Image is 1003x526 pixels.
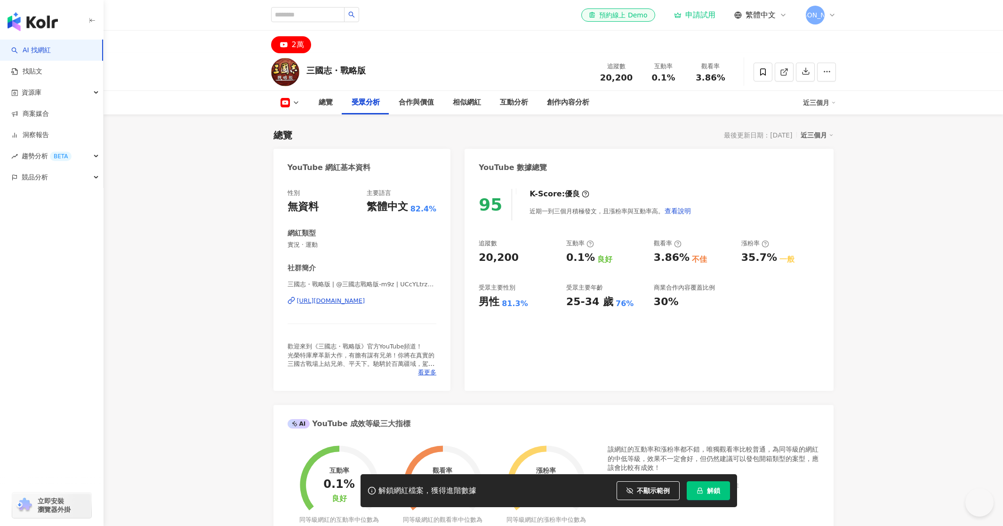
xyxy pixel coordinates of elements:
[273,129,292,142] div: 總覽
[530,202,691,220] div: 近期一到三個月積極發文，且漲粉率與互動率高。
[589,10,647,20] div: 預約線上 Demo
[779,254,794,265] div: 一般
[608,445,819,473] div: 該網紅的互動率和漲粉率都不錯，唯獨觀看率比較普通，為同等級的網紅的中低等級，效果不一定會好，但仍然建議可以發包開箱類型的案型，應該會比較有成效！
[500,97,528,108] div: 互動分析
[11,67,42,76] a: 找貼文
[697,487,703,494] span: lock
[288,280,437,289] span: 三國志・戰略版 | @三國志戰略版-m9z | UCcYLtrz0FATU2iblq0ySQFA
[367,189,391,197] div: 主要語言
[288,189,300,197] div: 性別
[410,204,437,214] span: 82.4%
[566,295,613,309] div: 25-34 歲
[566,239,594,248] div: 互動率
[600,73,633,82] span: 20,200
[288,419,310,429] div: AI
[654,295,679,309] div: 30%
[707,487,720,494] span: 解鎖
[8,12,58,31] img: logo
[565,189,580,199] div: 優良
[664,202,691,220] button: 查看說明
[306,65,366,76] div: 三國志・戰略版
[50,152,72,161] div: BETA
[288,419,411,429] div: YouTube 成效等級三大指標
[38,497,71,514] span: 立即安裝 瀏覽器外掛
[433,467,452,474] div: 觀看率
[687,481,730,500] button: 解鎖
[616,299,634,309] div: 76%
[288,241,437,249] span: 實況 · 運動
[654,251,690,265] div: 3.86%
[746,10,776,20] span: 繁體中文
[566,283,603,292] div: 受眾主要年齡
[547,97,589,108] div: 創作內容分析
[617,481,680,500] button: 不顯示範例
[329,467,349,474] div: 互動率
[479,195,502,214] div: 95
[453,97,481,108] div: 相似網紅
[637,487,670,494] span: 不顯示範例
[11,130,49,140] a: 洞察報告
[674,10,715,20] a: 申請試用
[15,498,33,513] img: chrome extension
[288,228,316,238] div: 網紅類型
[22,167,48,188] span: 競品分析
[297,297,365,305] div: [URL][DOMAIN_NAME]
[292,38,304,51] div: 2萬
[367,200,408,214] div: 繁體中文
[399,97,434,108] div: 合作與價值
[11,109,49,119] a: 商案媒合
[654,283,715,292] div: 商業合作內容覆蓋比例
[418,368,436,377] span: 看更多
[692,254,707,265] div: 不佳
[536,467,556,474] div: 漲粉率
[348,11,355,18] span: search
[566,251,595,265] div: 0.1%
[378,486,476,496] div: 解鎖網紅檔案，獲得進階數據
[654,239,682,248] div: 觀看率
[599,62,634,71] div: 追蹤數
[352,97,380,108] div: 受眾分析
[271,58,299,86] img: KOL Avatar
[803,95,836,110] div: 近三個月
[724,131,792,139] div: 最後更新日期：[DATE]
[479,283,515,292] div: 受眾主要性別
[288,200,319,214] div: 無資料
[693,62,729,71] div: 觀看率
[288,263,316,273] div: 社群簡介
[479,162,547,173] div: YouTube 數據總覽
[479,295,499,309] div: 男性
[288,343,435,384] span: 歡迎來到《三國志・戰略版》官方YouTube頻道！ 光榮特庫摩革新大作，有膽有謀有兄弟！你將在真實的三國古戰場上結兄弟、平天下。馳騁於百萬疆域，駕馭真實地形，山川河流自由運用，不賣資源、不設VI...
[479,251,519,265] div: 20,200
[271,36,311,53] button: 2萬
[801,129,834,141] div: 近三個月
[22,82,41,103] span: 資源庫
[11,153,18,160] span: rise
[581,8,655,22] a: 預約線上 Demo
[22,146,72,167] span: 趨勢分析
[741,251,777,265] div: 35.7%
[319,97,333,108] div: 總覽
[787,10,842,20] span: [PERSON_NAME]
[12,493,91,518] a: chrome extension立即安裝 瀏覽器外掛
[502,299,528,309] div: 81.3%
[696,73,725,82] span: 3.86%
[652,73,675,82] span: 0.1%
[479,239,497,248] div: 追蹤數
[741,239,769,248] div: 漲粉率
[288,297,437,305] a: [URL][DOMAIN_NAME]
[646,62,682,71] div: 互動率
[11,46,51,55] a: searchAI 找網紅
[530,189,589,199] div: K-Score :
[665,207,691,215] span: 查看說明
[288,162,371,173] div: YouTube 網紅基本資料
[597,254,612,265] div: 良好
